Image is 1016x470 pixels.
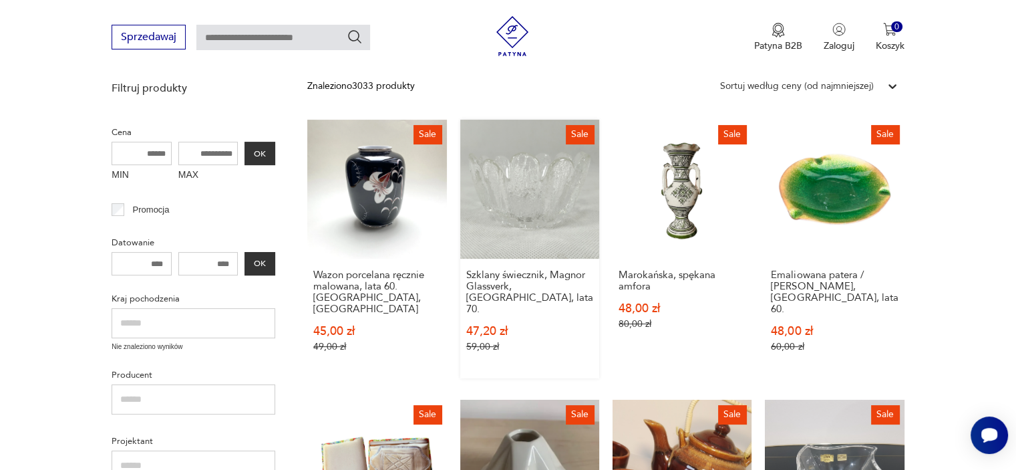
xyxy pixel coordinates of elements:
a: SaleEmaliowana patera / miska miedziana, Niemcy, lata 60.Emaliowana patera / [PERSON_NAME], [GEOG... [765,120,904,378]
a: SaleWazon porcelana ręcznie malowana, lata 60. Spechtsbrunn, NiemcyWazon porcelana ręcznie malowa... [307,120,446,378]
a: Sprzedawaj [112,33,186,43]
p: Cena [112,125,275,140]
p: Datowanie [112,235,275,250]
a: SaleMarokańska, spękana amforaMarokańska, spękana amfora48,00 zł80,00 zł [613,120,751,378]
button: OK [244,142,275,165]
button: 0Koszyk [876,23,904,52]
p: Projektant [112,434,275,449]
p: 59,00 zł [466,341,593,352]
h3: Marokańska, spękana amfora [619,269,745,292]
img: Ikonka użytkownika [832,23,846,36]
p: Kraj pochodzenia [112,291,275,306]
h3: Emaliowana patera / [PERSON_NAME], [GEOGRAPHIC_DATA], lata 60. [771,269,898,315]
button: Patyna B2B [754,23,802,52]
img: Ikona koszyka [883,23,896,36]
iframe: Smartsupp widget button [971,417,1008,454]
p: 45,00 zł [313,326,440,337]
button: Zaloguj [824,23,854,52]
p: Patyna B2B [754,39,802,52]
p: Producent [112,368,275,382]
h3: Szklany świecznik, Magnor Glassverk, [GEOGRAPHIC_DATA], lata 70. [466,269,593,315]
p: 48,00 zł [771,326,898,337]
label: MAX [178,165,238,187]
p: Filtruj produkty [112,81,275,96]
div: Sortuj według ceny (od najmniejszej) [720,79,874,94]
img: Ikona medalu [772,23,785,37]
div: Znaleziono 3033 produkty [307,79,415,94]
p: Zaloguj [824,39,854,52]
a: SaleSzklany świecznik, Magnor Glassverk, Norwegia, lata 70.Szklany świecznik, Magnor Glassverk, [... [460,120,599,378]
p: 60,00 zł [771,341,898,352]
p: 48,00 zł [619,303,745,314]
p: Nie znaleziono wyników [112,342,275,352]
button: OK [244,252,275,275]
p: 80,00 zł [619,318,745,330]
button: Sprzedawaj [112,25,186,49]
p: Koszyk [876,39,904,52]
div: 0 [891,21,902,33]
img: Patyna - sklep z meblami i dekoracjami vintage [492,16,532,56]
p: Promocja [133,203,170,217]
p: 47,20 zł [466,326,593,337]
button: Szukaj [347,29,363,45]
a: Ikona medaluPatyna B2B [754,23,802,52]
p: 49,00 zł [313,341,440,352]
label: MIN [112,165,172,187]
h3: Wazon porcelana ręcznie malowana, lata 60. [GEOGRAPHIC_DATA], [GEOGRAPHIC_DATA] [313,269,440,315]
